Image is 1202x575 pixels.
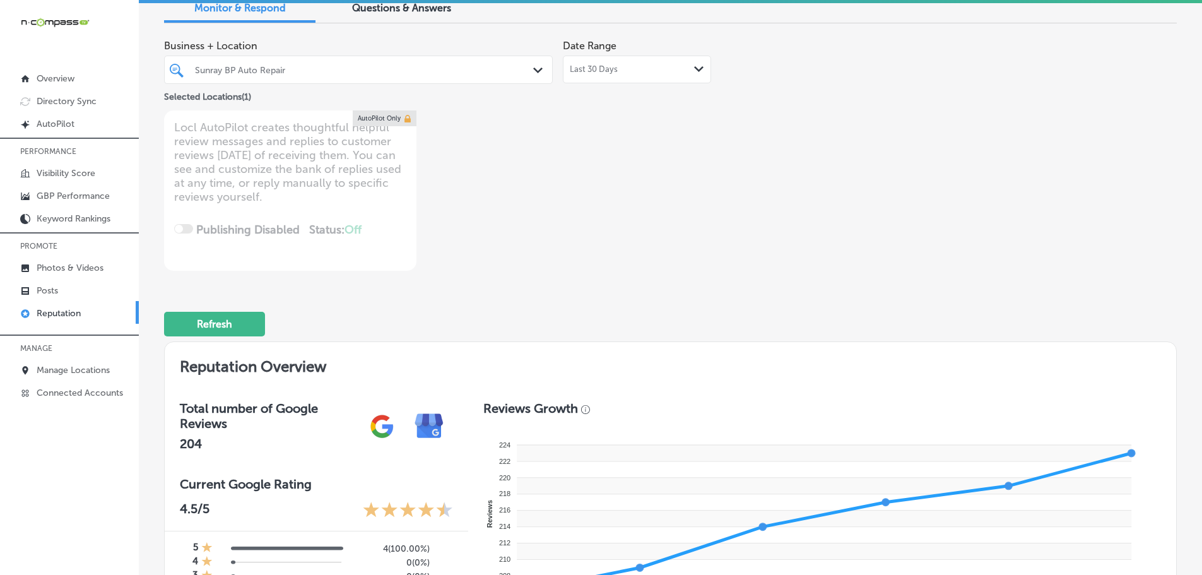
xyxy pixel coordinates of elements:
p: Reputation [37,308,81,319]
p: Keyword Rankings [37,213,110,224]
tspan: 220 [499,474,510,482]
tspan: 218 [499,490,510,497]
h2: Reputation Overview [165,342,1176,386]
div: 1 Star [201,542,213,555]
span: Last 30 Days [570,64,618,74]
span: Questions & Answers [352,2,451,14]
button: Refresh [164,312,265,336]
p: Connected Accounts [37,388,123,398]
h3: Total number of Google Reviews [180,401,358,431]
span: Monitor & Respond [194,2,286,14]
tspan: 214 [499,523,510,530]
label: Date Range [563,40,616,52]
img: e7ababfa220611ac49bdb491a11684a6.png [406,403,453,450]
p: 4.5 /5 [180,501,209,521]
p: Selected Locations ( 1 ) [164,86,251,102]
p: AutoPilot [37,119,74,129]
img: 660ab0bf-5cc7-4cb8-ba1c-48b5ae0f18e60NCTV_CLogo_TV_Black_-500x88.png [20,16,90,28]
h5: 4 ( 100.00% ) [351,543,430,554]
tspan: 212 [499,539,510,547]
p: Manage Locations [37,365,110,376]
span: Business + Location [164,40,553,52]
h3: Current Google Rating [180,477,453,492]
h2: 204 [180,436,358,451]
h4: 4 [192,555,198,569]
h3: Reviews Growth [483,401,578,416]
p: Directory Sync [37,96,97,107]
tspan: 210 [499,555,510,563]
p: Photos & Videos [37,263,103,273]
tspan: 224 [499,441,510,449]
p: GBP Performance [37,191,110,201]
text: Reviews [486,500,493,528]
tspan: 216 [499,506,510,514]
img: gPZS+5FD6qPJAAAAABJRU5ErkJggg== [358,403,406,450]
h5: 0 ( 0% ) [351,557,430,568]
div: 4.5 Stars [363,501,453,521]
p: Visibility Score [37,168,95,179]
div: Sunray BP Auto Repair [195,64,534,75]
p: Posts [37,285,58,296]
div: 1 Star [201,555,213,569]
tspan: 222 [499,458,510,465]
h4: 5 [193,542,198,555]
p: Overview [37,73,74,84]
